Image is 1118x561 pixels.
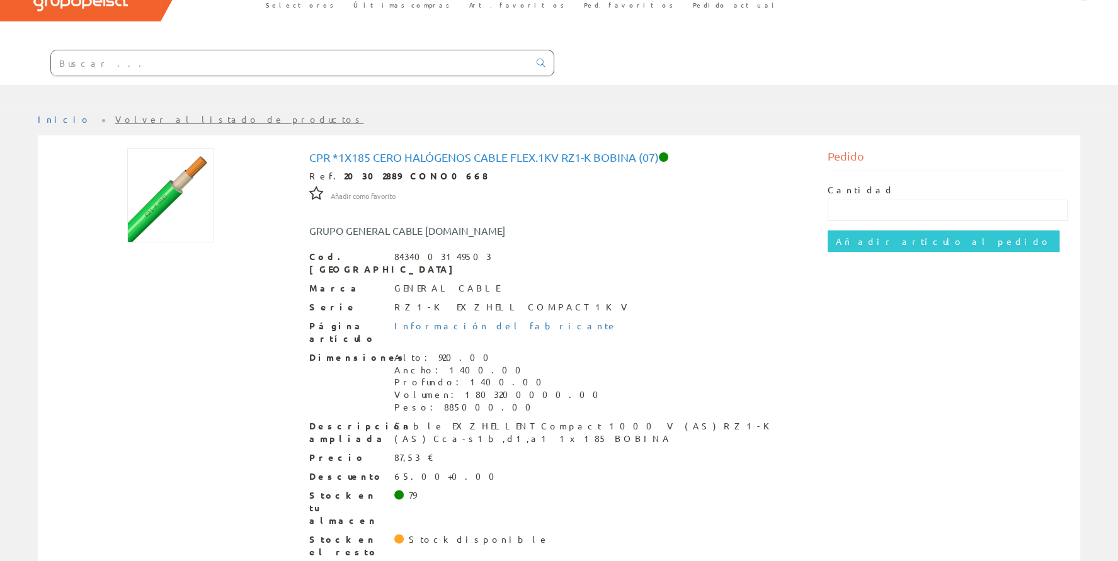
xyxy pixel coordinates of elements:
[828,148,1068,171] div: Pedido
[309,251,385,276] span: Cod. [GEOGRAPHIC_DATA]
[409,533,549,546] div: Stock disponible
[309,420,385,445] span: Descripción ampliada
[115,113,364,125] a: Volver al listado de productos
[828,230,1059,252] input: Añadir artículo al pedido
[409,489,416,502] div: 79
[38,113,91,125] a: Inicio
[394,251,491,263] div: 8434003149503
[828,184,894,196] label: Cantidad
[309,451,385,464] span: Precio
[331,190,396,201] a: Añadir como favorito
[309,170,809,183] div: Ref.
[394,364,606,377] div: Ancho: 1400.00
[331,191,396,201] span: Añadir como favorito
[394,376,606,388] div: Profundo: 1400.00
[394,401,606,414] div: Peso: 885000.00
[394,451,434,464] div: 87,53 €
[51,50,529,76] input: Buscar ...
[394,470,502,483] div: 65.00+0.00
[394,420,809,445] div: Cable EXZHELLENT Compact 1000 V (AS) RZ1-K (AS) Cca-s1b,d1,a1 1x185 BOBINA
[394,388,606,401] div: Volumen: 1803200000.00
[309,282,385,295] span: Marca
[344,170,488,181] strong: 20302889 CONO0668
[309,151,809,164] h1: cpr *1x185 Cero Halógenos Cable Flex.1kv Rz1-k Bobina (07)
[309,351,385,364] span: Dimensiones
[394,351,606,364] div: Alto: 920.00
[300,224,602,238] div: GRUPO GENERAL CABLE [DOMAIN_NAME]
[394,301,631,314] div: RZ1-K EXZHELL COMPACT 1KV
[394,320,617,331] a: Información del fabricante
[309,301,385,314] span: Serie
[394,282,499,295] div: GENERAL CABLE
[309,320,385,345] span: Página artículo
[309,470,385,483] span: Descuento
[127,148,213,242] img: Foto artículo cpr *1x185 Cero Halógenos Cable Flex.1kv Rz1-k Bobina (07) (136.36363636364x150)
[309,489,385,527] span: Stock en tu almacen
